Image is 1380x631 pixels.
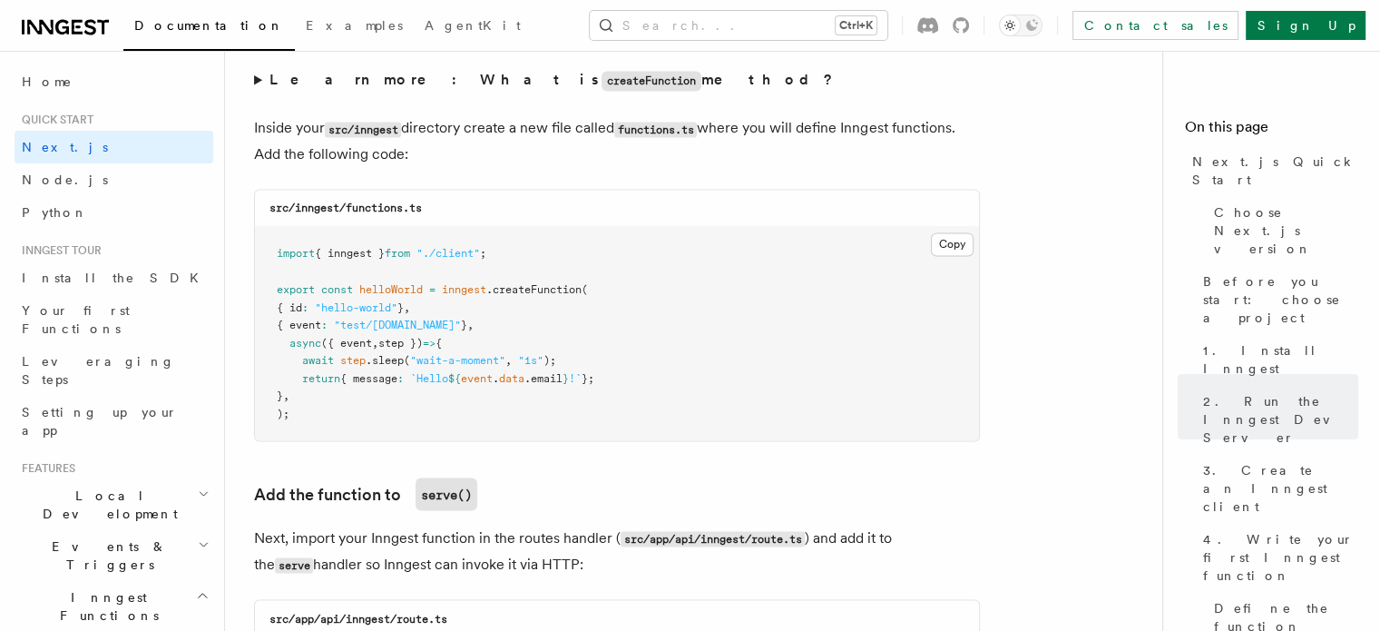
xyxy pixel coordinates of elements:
span: step [340,353,366,366]
a: 3. Create an Inngest client [1196,454,1358,523]
span: Next.js Quick Start [1192,153,1358,189]
span: ); [277,407,289,419]
span: ${ [448,371,461,384]
span: await [302,353,334,366]
span: Before you start: choose a project [1203,272,1358,327]
span: ; [480,247,486,260]
code: functions.ts [614,122,697,137]
span: : [397,371,404,384]
span: 4. Write your first Inngest function [1203,530,1358,585]
span: from [385,247,410,260]
span: , [404,301,410,313]
a: 4. Write your first Inngest function [1196,523,1358,592]
span: Local Development [15,487,198,523]
span: . [493,371,499,384]
span: Node.js [22,173,108,187]
span: ( [582,282,588,295]
code: src/app/api/inngest/route.ts [269,612,447,625]
span: { event [277,318,321,330]
span: `Hello [410,371,448,384]
a: Examples [295,5,414,49]
span: async [289,336,321,349]
code: serve() [416,478,477,510]
span: Install the SDK [22,271,210,285]
a: 1. Install Inngest [1196,334,1358,385]
strong: Learn more: What is method? [269,71,837,88]
span: Python [22,205,88,220]
button: Local Development [15,479,213,530]
span: Your first Functions [22,303,130,336]
span: { inngest } [315,247,385,260]
code: src/app/api/inngest/route.ts [621,531,805,547]
span: = [429,282,436,295]
span: { message [340,371,397,384]
span: Inngest tour [15,243,102,258]
span: "./client" [416,247,480,260]
a: Choose Next.js version [1207,196,1358,265]
a: Documentation [123,5,295,51]
a: Contact sales [1072,11,1238,40]
span: ( [404,353,410,366]
a: Install the SDK [15,261,213,294]
span: "hello-world" [315,301,397,313]
a: Node.js [15,163,213,196]
kbd: Ctrl+K [836,16,876,35]
span: step }) [378,336,423,349]
a: Before you start: choose a project [1196,265,1358,334]
span: Examples [306,18,403,33]
span: event [461,371,493,384]
span: { id [277,301,302,313]
span: Quick start [15,113,93,127]
span: Next.js [22,140,108,154]
summary: Learn more: What iscreateFunctionmethod? [254,67,980,94]
span: .sleep [366,353,404,366]
span: .createFunction [486,282,582,295]
span: return [302,371,340,384]
code: src/inngest [325,122,401,137]
span: } [461,318,467,330]
span: const [321,282,353,295]
span: "wait-a-moment" [410,353,505,366]
span: : [302,301,308,313]
span: Features [15,461,75,476]
h4: On this page [1185,116,1358,145]
span: "1s" [518,353,543,366]
span: , [467,318,474,330]
span: AgentKit [425,18,521,33]
span: Events & Triggers [15,537,198,574]
a: Sign Up [1246,11,1365,40]
span: Leveraging Steps [22,354,175,387]
a: Add the function toserve() [254,478,477,510]
span: data [499,371,524,384]
span: 1. Install Inngest [1203,341,1358,378]
p: Inside your directory create a new file called where you will define Inngest functions. Add the f... [254,115,980,167]
span: export [277,282,315,295]
span: "test/[DOMAIN_NAME]" [334,318,461,330]
code: serve [275,557,313,573]
a: Next.js [15,131,213,163]
button: Search...Ctrl+K [590,11,887,40]
span: } [277,389,283,401]
button: Toggle dark mode [999,15,1042,36]
span: Setting up your app [22,405,178,438]
a: Next.js Quick Start [1185,145,1358,196]
span: .email [524,371,563,384]
span: import [277,247,315,260]
span: helloWorld [359,282,423,295]
a: Home [15,65,213,98]
span: Inngest Functions [15,588,196,625]
span: ); [543,353,556,366]
a: Setting up your app [15,396,213,447]
span: 2. Run the Inngest Dev Server [1203,392,1358,447]
span: !` [569,371,582,384]
span: , [372,336,378,349]
span: , [505,353,512,366]
span: Documentation [134,18,284,33]
span: : [321,318,328,330]
button: Events & Triggers [15,530,213,581]
a: AgentKit [414,5,532,49]
span: ({ event [321,336,372,349]
button: Copy [931,232,974,256]
a: Your first Functions [15,294,213,345]
code: createFunction [602,71,701,91]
